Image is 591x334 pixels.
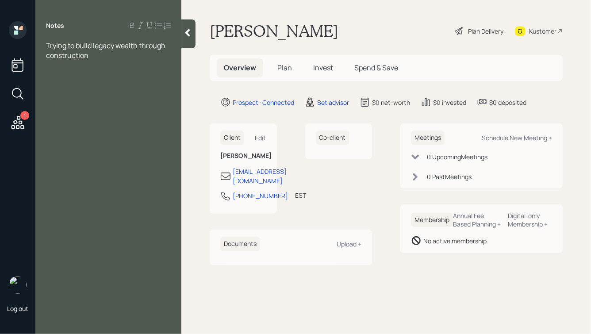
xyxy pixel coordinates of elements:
div: $0 invested [433,98,466,107]
div: 0 Upcoming Meeting s [427,152,487,161]
div: 1 [20,111,29,120]
div: Digital-only Membership + [508,211,552,228]
span: Trying to build legacy wealth through construction [46,41,167,60]
div: Set advisor [317,98,349,107]
div: EST [295,191,306,200]
span: Plan [277,63,292,73]
div: 0 Past Meeting s [427,172,472,181]
label: Notes [46,21,64,30]
div: Prospect · Connected [233,98,294,107]
div: Kustomer [529,27,556,36]
span: Spend & Save [354,63,398,73]
div: No active membership [423,236,487,246]
h6: Membership [411,213,453,227]
h6: Co-client [316,131,349,145]
div: $0 deposited [489,98,526,107]
h6: [PERSON_NAME] [220,152,266,160]
h6: Meetings [411,131,445,145]
div: Upload + [337,240,361,248]
div: $0 net-worth [372,98,410,107]
h1: [PERSON_NAME] [210,21,338,41]
div: [PHONE_NUMBER] [233,191,288,200]
div: Log out [7,304,28,313]
h6: Documents [220,237,260,251]
div: Plan Delivery [468,27,503,36]
div: [EMAIL_ADDRESS][DOMAIN_NAME] [233,167,287,185]
img: hunter_neumayer.jpg [9,276,27,294]
span: Overview [224,63,256,73]
h6: Client [220,131,244,145]
div: Schedule New Meeting + [482,134,552,142]
div: Edit [255,134,266,142]
div: Annual Fee Based Planning + [453,211,501,228]
span: Invest [313,63,333,73]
